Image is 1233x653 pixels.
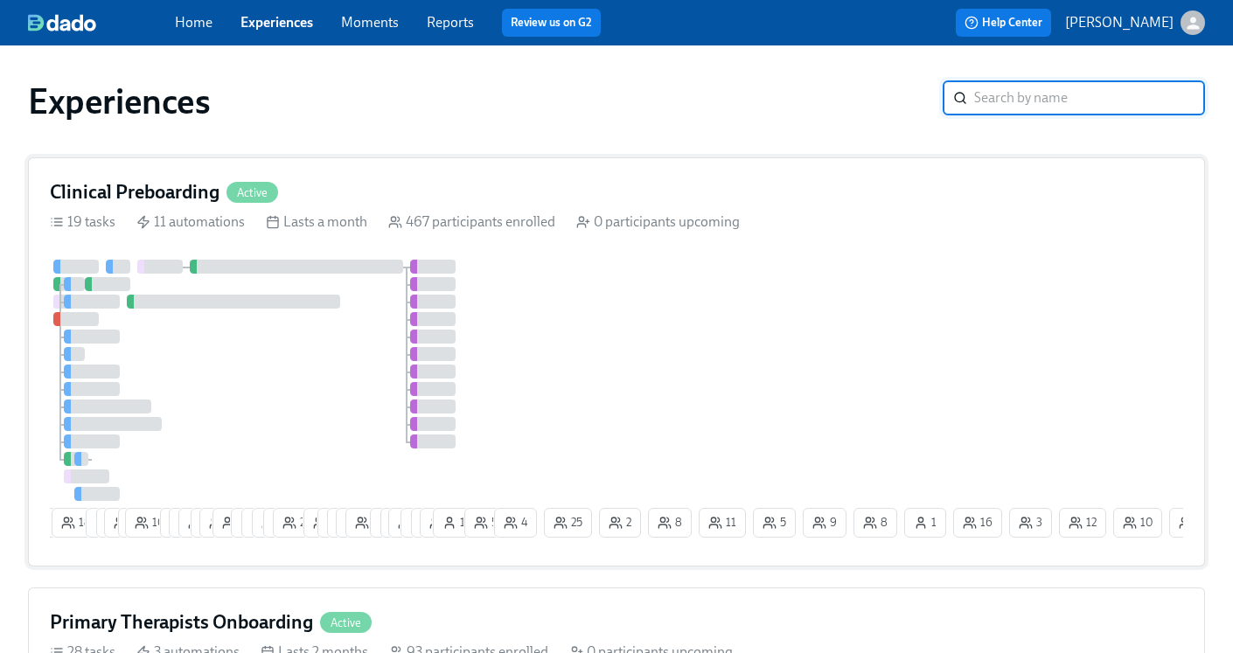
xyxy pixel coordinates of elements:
button: 7 [317,508,359,538]
button: 11 [699,508,746,538]
button: 9 [86,508,129,538]
button: 8 [853,508,897,538]
button: 3 [212,508,255,538]
button: 8 [1169,508,1213,538]
span: 11 [708,514,736,531]
span: Help Center [965,14,1042,31]
span: 14 [429,514,458,531]
div: Lasts a month [266,212,367,232]
img: dado [28,14,96,31]
span: 9 [95,514,120,531]
button: 10 [303,508,352,538]
button: 12 [1059,508,1106,538]
span: 3 [1019,514,1042,531]
span: 10 [114,514,143,531]
span: 12 [240,514,268,531]
span: 15 [188,514,217,531]
button: 17 [169,508,215,538]
span: 12 [1069,514,1097,531]
h4: Primary Therapists Onboarding [50,609,313,636]
span: 8 [1179,514,1203,531]
span: 16 [963,514,993,531]
span: 25 [209,514,238,531]
button: 9 [96,508,140,538]
span: 18 [61,514,91,531]
span: 10 [1123,514,1153,531]
button: 5 [753,508,796,538]
span: 8 [863,514,888,531]
button: 5 [464,508,507,538]
button: 4 [494,508,537,538]
button: 11 [241,508,289,538]
button: 8 [648,508,692,538]
span: 25 [282,514,311,531]
a: Reports [427,14,474,31]
button: 1 [433,508,475,538]
button: 25 [544,508,592,538]
button: 18 [345,508,394,538]
span: 25 [554,514,582,531]
span: 10 [135,514,164,531]
button: 5 [118,508,161,538]
a: Home [175,14,212,31]
button: 18 [52,508,101,538]
h1: Experiences [28,80,211,122]
button: 10 [125,508,174,538]
button: 25 [199,508,247,538]
button: 6 [191,508,234,538]
span: 11 [251,514,279,531]
span: 2 [609,514,631,531]
span: 1 [442,514,465,531]
button: Review us on G2 [502,9,601,37]
span: 10 [313,514,343,531]
button: 4 [380,508,423,538]
button: 12 [231,508,278,538]
button: 2 [599,508,641,538]
span: 5 [763,514,786,531]
button: Help Center [956,9,1051,37]
span: 12 [261,514,289,531]
a: Review us on G2 [511,14,592,31]
button: 8 [411,508,455,538]
span: 5 [474,514,498,531]
button: 10 [1113,508,1162,538]
a: Experiences [240,14,313,31]
button: 25 [273,508,321,538]
input: Search by name [974,80,1205,115]
a: dado [28,14,175,31]
button: 12 [252,508,299,538]
span: 1 [914,514,937,531]
button: 14 [336,508,384,538]
span: 3 [222,514,246,531]
button: 7 [160,508,202,538]
div: 0 participants upcoming [576,212,740,232]
button: 10 [104,508,153,538]
button: 14 [420,508,468,538]
span: 4 [504,514,527,531]
span: 9 [812,514,837,531]
div: 467 participants enrolled [388,212,555,232]
span: 8 [410,514,435,531]
a: Clinical PreboardingActive19 tasks 11 automations Lasts a month 467 participants enrolled 0 parti... [28,157,1205,566]
div: 11 automations [136,212,245,232]
p: [PERSON_NAME] [1065,13,1174,32]
button: 17 [263,508,310,538]
button: 1 [370,508,412,538]
h4: Clinical Preboarding [50,179,219,205]
button: 1 [904,508,946,538]
button: [PERSON_NAME] [1065,10,1205,35]
span: 18 [355,514,385,531]
a: Moments [341,14,399,31]
span: Active [226,186,278,199]
button: 16 [953,508,1002,538]
button: 11 [388,508,435,538]
button: 3 [1009,508,1052,538]
span: 8 [658,514,682,531]
div: 19 tasks [50,212,115,232]
span: Active [320,616,372,629]
button: 9 [803,508,846,538]
button: 8 [401,508,444,538]
button: 6 [327,508,371,538]
span: 11 [398,514,426,531]
button: 15 [178,508,226,538]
